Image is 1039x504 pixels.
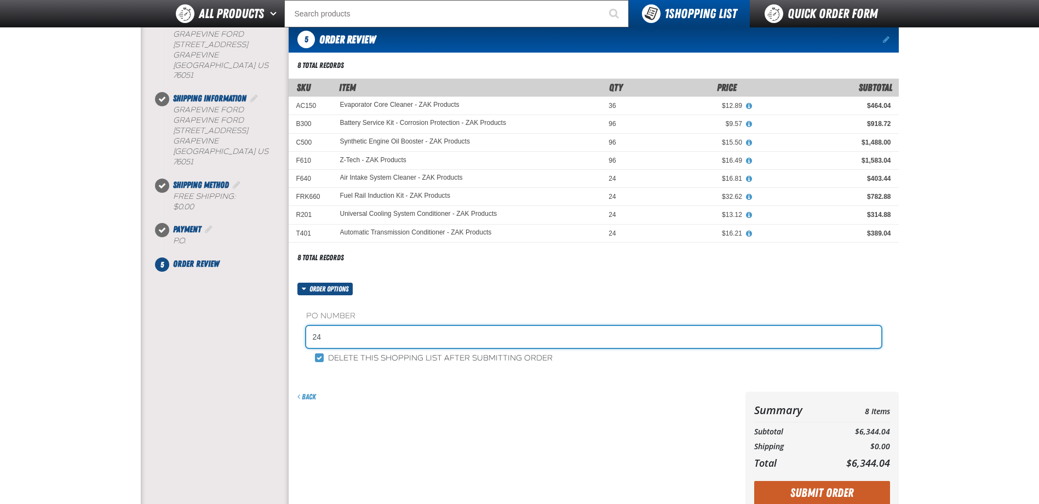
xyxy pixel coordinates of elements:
div: $464.04 [757,101,891,110]
span: [GEOGRAPHIC_DATA] [173,61,255,70]
a: Edit items [883,36,891,43]
span: 24 [609,175,616,182]
td: AC150 [289,97,332,115]
div: $32.62 [632,192,742,201]
button: View All Prices for Universal Cooling System Conditioner - ZAK Products [742,210,756,220]
span: 36 [609,102,616,110]
th: Summary [754,400,825,420]
span: [STREET_ADDRESS] [173,126,248,135]
span: $6,344.04 [846,456,890,469]
b: Grapevine Ford [173,105,244,114]
a: Automatic Transmission Conditioner - ZAK Products [340,229,492,237]
span: Grapevine Ford [173,30,244,39]
span: Qty [609,82,623,93]
span: Grapevine Ford [173,116,244,125]
span: 24 [609,211,616,219]
span: Shopping List [664,6,737,21]
td: F610 [289,151,332,169]
div: P.O. [173,236,289,247]
button: View All Prices for Z-Tech - ZAK Products [742,156,756,166]
td: FRK660 [289,188,332,206]
span: Order Review [173,259,219,269]
li: Order Review. Step 5 of 5. Not Completed [162,257,289,271]
td: F640 [289,170,332,188]
a: Universal Cooling System Conditioner - ZAK Products [340,210,497,218]
li: Billing Information. Step 1 of 5. Completed [162,6,289,92]
th: Total [754,454,825,472]
a: Edit Shipping Method [231,180,242,190]
li: Shipping Information. Step 2 of 5. Completed [162,92,289,178]
bdo: 76051 [173,71,193,80]
li: Shipping Method. Step 3 of 5. Completed [162,179,289,224]
nav: Checkout steps. Current step is Order Review. Step 5 of 5 [154,6,289,271]
div: $1,488.00 [757,138,891,147]
a: Back [297,392,316,401]
button: View All Prices for Evaporator Core Cleaner - ZAK Products [742,101,756,111]
div: $15.50 [632,138,742,147]
bdo: 76051 [173,157,193,167]
th: Subtotal [754,425,825,439]
strong: 1 [664,6,669,21]
div: $918.72 [757,119,891,128]
button: View All Prices for Synthetic Engine Oil Booster - ZAK Products [742,138,756,148]
span: US [257,61,268,70]
div: $389.04 [757,229,891,238]
td: B300 [289,115,332,133]
a: Edit Shipping Information [249,93,260,104]
input: Delete this shopping list after submitting order [315,353,324,362]
div: Free Shipping: [173,192,289,213]
div: $16.81 [632,174,742,183]
span: [GEOGRAPHIC_DATA] [173,147,255,156]
a: Fuel Rail Induction Kit - ZAK Products [340,192,450,200]
a: Evaporator Core Cleaner - ZAK Products [340,101,460,109]
span: GRAPEVINE [173,136,219,146]
th: Shipping [754,439,825,454]
span: Order options [309,283,353,295]
div: $782.88 [757,192,891,201]
div: $13.12 [632,210,742,219]
strong: $0.00 [173,202,194,211]
span: 24 [609,193,616,201]
span: 96 [609,157,616,164]
div: $12.89 [632,101,742,110]
a: Air Intake System Cleaner - ZAK Products [340,174,463,182]
span: [STREET_ADDRESS] [173,40,248,49]
a: Z-Tech - ZAK Products [340,156,406,164]
a: Synthetic Engine Oil Booster - ZAK Products [340,138,470,146]
div: 8 total records [297,60,344,71]
button: View All Prices for Air Intake System Cleaner - ZAK Products [742,174,756,184]
span: 96 [609,139,616,146]
td: C500 [289,133,332,151]
label: Delete this shopping list after submitting order [315,353,553,364]
div: $9.57 [632,119,742,128]
span: Order Review [319,33,376,46]
a: SKU [297,82,311,93]
td: $6,344.04 [825,425,889,439]
span: GRAPEVINE [173,50,219,60]
td: R201 [289,206,332,224]
span: 96 [609,120,616,128]
div: $1,583.04 [757,156,891,165]
div: $16.49 [632,156,742,165]
span: Payment [173,224,201,234]
button: Order options [297,283,353,295]
label: PO Number [306,311,881,322]
div: $16.21 [632,229,742,238]
span: Price [717,82,737,93]
span: Shipping Information [173,93,246,104]
span: Item [339,82,356,93]
span: All Products [199,4,264,24]
span: 5 [155,257,169,272]
div: $403.44 [757,174,891,183]
li: Payment. Step 4 of 5. Completed [162,223,289,257]
a: Edit Payment [203,224,214,234]
span: US [257,147,268,156]
a: Battery Service Kit - Corrosion Protection - ZAK Products [340,119,506,127]
span: 24 [609,230,616,237]
button: View All Prices for Battery Service Kit - Corrosion Protection - ZAK Products [742,119,756,129]
span: 5 [297,31,315,48]
button: View All Prices for Automatic Transmission Conditioner - ZAK Products [742,229,756,239]
td: 8 Items [825,400,889,420]
span: Subtotal [859,82,892,93]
